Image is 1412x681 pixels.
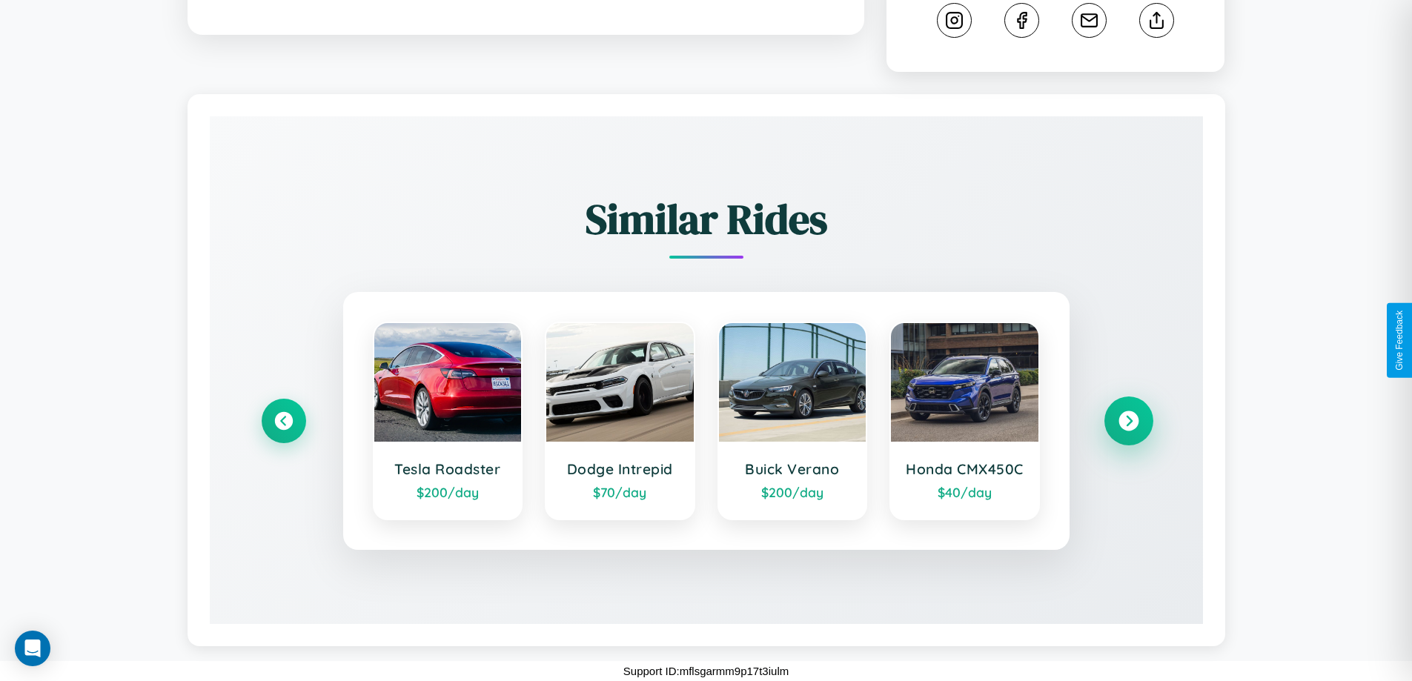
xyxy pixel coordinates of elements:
h3: Honda CMX450C [906,460,1024,478]
div: $ 40 /day [906,484,1024,500]
div: $ 200 /day [389,484,507,500]
a: Tesla Roadster$200/day [373,322,523,520]
p: Support ID: mflsgarmm9p17t3iulm [623,661,789,681]
h3: Tesla Roadster [389,460,507,478]
h3: Buick Verano [734,460,852,478]
a: Honda CMX450C$40/day [889,322,1040,520]
div: Open Intercom Messenger [15,631,50,666]
a: Dodge Intrepid$70/day [545,322,695,520]
h2: Similar Rides [262,190,1151,248]
div: $ 200 /day [734,484,852,500]
a: Buick Verano$200/day [717,322,868,520]
h3: Dodge Intrepid [561,460,679,478]
div: $ 70 /day [561,484,679,500]
div: Give Feedback [1394,310,1405,371]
